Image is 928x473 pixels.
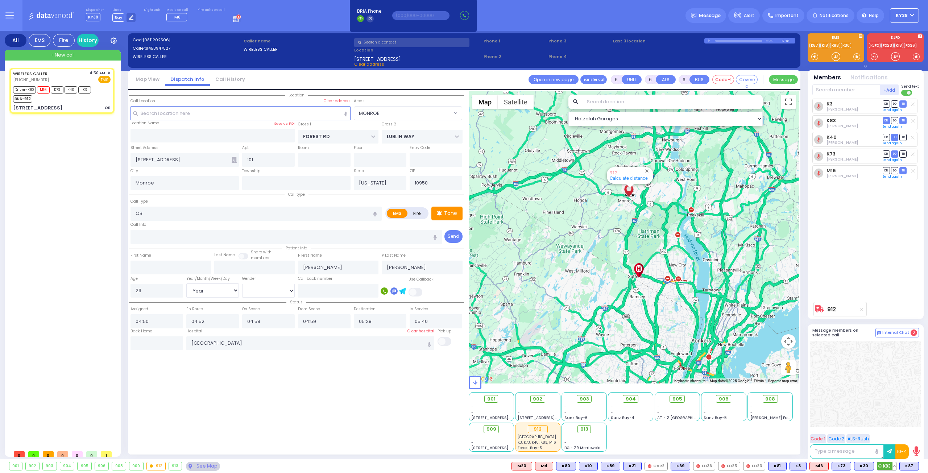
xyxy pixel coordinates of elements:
[471,440,473,445] span: -
[410,168,415,174] label: ZIP
[498,95,534,109] button: Show satellite imagery
[877,462,896,470] span: K83
[285,192,308,197] span: Call type
[232,157,237,163] span: Other building occupants
[298,306,320,312] label: From Scene
[613,38,704,44] label: Last 3 location
[251,255,269,261] span: members
[768,462,787,470] div: K81
[827,307,836,312] a: 912
[881,43,894,48] a: FD23
[210,76,250,83] a: Call History
[186,276,239,282] div: Year/Month/Week/Day
[444,209,457,217] p: Tone
[214,252,235,258] label: Last Name
[472,95,498,109] button: Show street map
[579,462,598,470] div: K10
[830,43,840,48] a: K83
[869,43,881,48] a: KJFD
[354,107,452,120] span: MONROE
[846,434,870,443] button: ALS-Rush
[43,462,57,470] div: 903
[883,141,902,145] a: Send again
[112,8,136,12] label: Lines
[826,151,836,157] a: K73
[133,54,241,60] label: WIRELESS CALLER
[130,276,138,282] label: Age
[354,168,364,174] label: State
[891,117,898,124] span: SO
[484,54,546,60] span: Phone 2
[357,8,381,14] span: BRIA Phone
[899,462,919,470] div: K87
[633,263,645,278] div: Good Samaritan Hospital
[144,8,160,12] label: Night unit
[891,100,898,107] span: SO
[826,123,858,129] span: Dov Guttman
[765,395,775,403] span: 908
[407,209,427,218] label: Fire
[883,117,890,124] span: DR
[511,462,532,470] div: M20
[484,38,546,44] span: Phone 1
[130,145,158,151] label: Street Address
[809,462,829,470] div: M16
[548,38,611,44] span: Phone 3
[854,462,874,470] div: BLS
[518,445,542,451] span: Forest Bay-3
[809,43,820,48] a: K87
[14,451,25,457] span: 0
[781,95,796,109] button: Toggle fullscreen view
[77,34,99,47] a: History
[130,98,155,104] label: Call Location
[444,230,463,243] button: Send
[808,36,864,41] label: EMS
[883,158,902,162] a: Send again
[354,306,376,312] label: Destination
[471,445,540,451] span: [STREET_ADDRESS][PERSON_NAME]
[564,404,567,410] span: -
[86,13,100,21] span: KY38
[611,415,634,420] span: Sanz Bay-4
[105,105,111,111] div: OB
[704,410,706,415] span: -
[877,331,881,335] img: comment-alt.png
[174,14,181,20] span: M6
[625,188,635,197] div: 912
[891,150,898,157] span: SO
[359,110,380,117] span: MONROE
[9,462,22,470] div: 901
[387,209,408,218] label: EMS
[827,434,845,443] button: Code 2
[904,43,916,48] a: FD36
[891,167,898,174] span: SO
[746,464,750,468] img: red-radio-icon.svg
[882,330,909,335] span: Internal Chat
[518,410,520,415] span: -
[354,55,401,61] span: [STREET_ADDRESS]
[130,222,146,228] label: Call Info
[90,70,105,76] span: 4:50 AM
[528,425,548,433] div: 912
[471,415,540,420] span: [STREET_ADDRESS][PERSON_NAME]
[826,157,858,162] span: Pinchas Braun
[130,168,138,174] label: City
[691,13,696,18] img: message.svg
[274,121,295,126] label: Save as POI
[768,462,787,470] div: BLS
[656,75,676,84] button: ALS
[901,89,913,96] label: Turn off text
[744,12,754,19] span: Alert
[29,11,77,20] img: Logo
[78,462,91,470] div: 905
[130,199,148,204] label: Call Type
[438,328,451,334] label: Pick up
[13,86,36,94] span: Driver-K83
[610,170,617,175] a: 912
[611,404,613,410] span: -
[518,404,520,410] span: -
[750,410,753,415] span: -
[57,451,68,457] span: 0
[671,462,690,470] div: BLS
[86,451,97,457] span: 0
